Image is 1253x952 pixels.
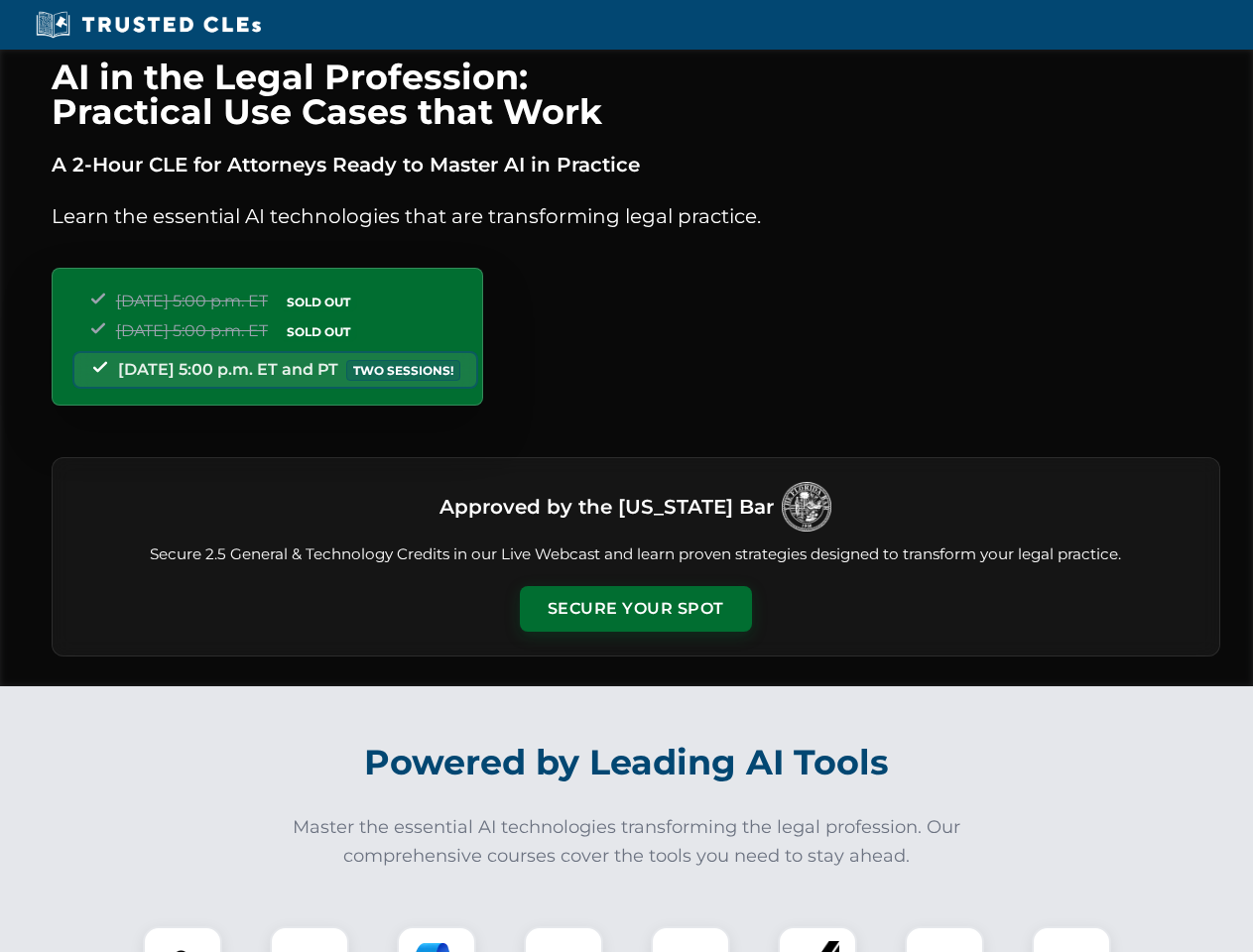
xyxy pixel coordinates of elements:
h1: AI in the Legal Profession: Practical Use Cases that Work [52,59,1220,129]
span: SOLD OUT [280,321,357,342]
p: Master the essential AI technologies transforming the legal profession. Our comprehensive courses... [280,813,974,871]
button: Secure Your Spot [520,586,752,632]
p: Secure 2.5 General & Technology Credits in our Live Webcast and learn proven strategies designed ... [76,543,1195,566]
h2: Powered by Leading AI Tools [77,728,1177,797]
h3: Approved by the [US_STATE] Bar [439,489,774,525]
p: A 2-Hour CLE for Attorneys Ready to Master AI in Practice [52,149,1220,180]
img: Trusted CLEs [30,10,267,40]
span: SOLD OUT [280,292,357,312]
img: Logo [782,482,831,532]
span: [DATE] 5:00 p.m. ET [116,292,268,310]
span: [DATE] 5:00 p.m. ET [116,321,268,340]
p: Learn the essential AI technologies that are transforming legal practice. [52,200,1220,232]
